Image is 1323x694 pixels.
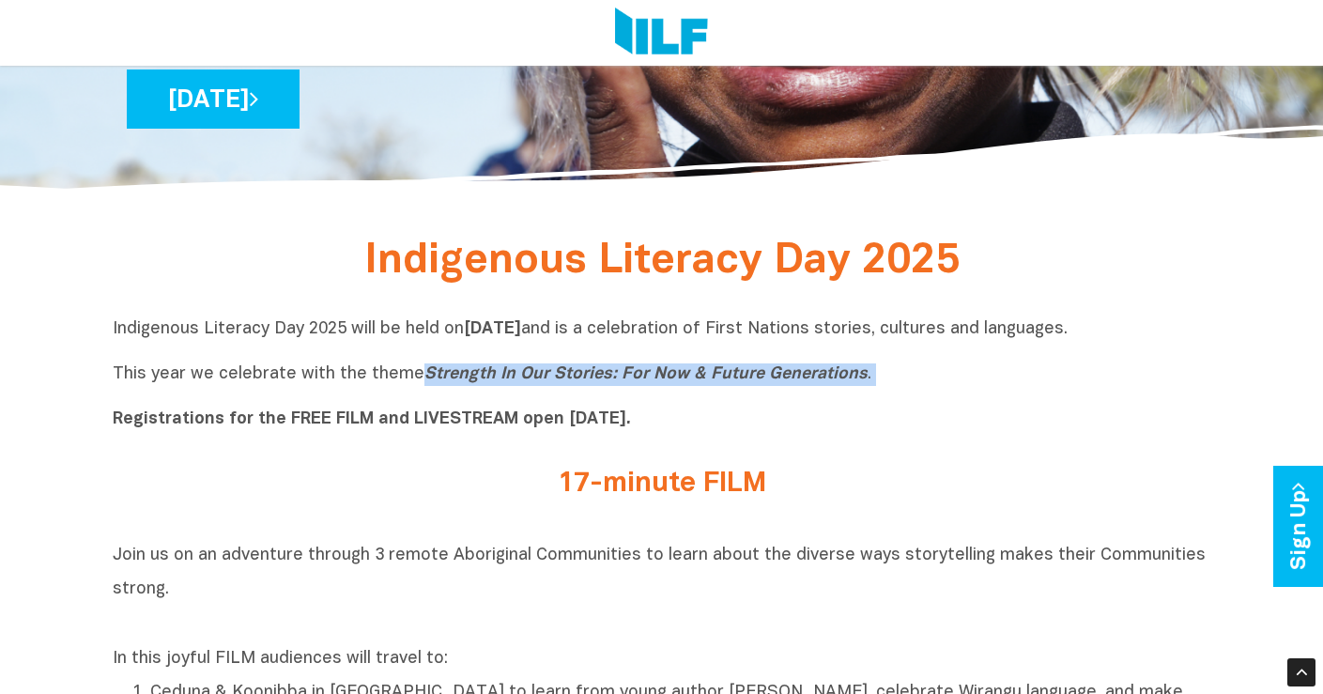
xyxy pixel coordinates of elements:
a: [DATE] [127,69,300,129]
span: Indigenous Literacy Day 2025 [364,242,960,281]
i: Strength In Our Stories: For Now & Future Generations [424,366,868,382]
p: Indigenous Literacy Day 2025 will be held on and is a celebration of First Nations stories, cultu... [113,318,1211,431]
div: Scroll Back to Top [1287,658,1315,686]
h2: 17-minute FILM [310,469,1014,500]
b: Registrations for the FREE FILM and LIVESTREAM open [DATE]. [113,411,631,427]
span: Join us on an adventure through 3 remote Aboriginal Communities to learn about the diverse ways s... [113,547,1206,597]
b: [DATE] [464,321,521,337]
img: Logo [615,8,708,58]
p: In this joyful FILM audiences will travel to: [113,648,1211,671]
